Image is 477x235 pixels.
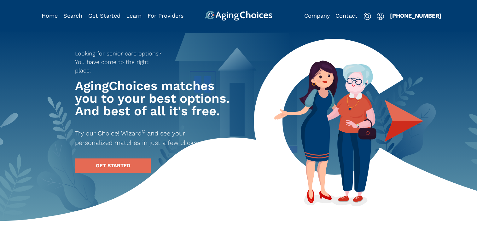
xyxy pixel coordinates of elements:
[335,12,358,19] a: Contact
[304,12,330,19] a: Company
[390,12,441,19] a: [PHONE_NUMBER]
[377,13,384,20] img: user-icon.svg
[63,11,82,21] div: Popover trigger
[205,11,272,21] img: AgingChoices
[364,13,371,20] img: search-icon.svg
[42,12,58,19] a: Home
[63,12,82,19] a: Search
[88,12,120,19] a: Get Started
[377,11,384,21] div: Popover trigger
[142,129,145,135] sup: ©
[75,49,166,75] p: Looking for senior care options? You have come to the right place.
[75,158,151,173] a: GET STARTED
[75,129,221,147] p: Try our Choice! Wizard and see your personalized matches in just a few clicks.
[148,12,183,19] a: For Providers
[75,80,233,117] h1: AgingChoices matches you to your best options. And best of all it's free.
[126,12,142,19] a: Learn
